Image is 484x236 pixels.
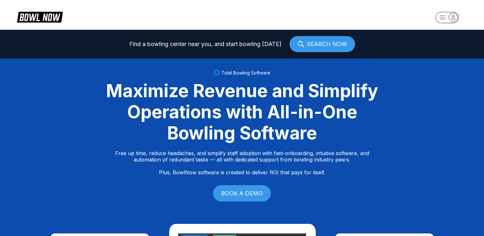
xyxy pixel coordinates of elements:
div: Maximize Revenue and Simplify Operations with All-in-One Bowling Software [98,80,386,144]
span: Find a bowling center near you, and start bowling [DATE] [129,41,282,47]
a: BOOK A DEMO [213,185,271,201]
a: SEARCH NOW [290,36,355,52]
span: Total Bowling Software [221,70,270,75]
p: Free up time, reduce headaches, and simplify staff adoption with fast-onboarding, intuitive softw... [115,150,369,176]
